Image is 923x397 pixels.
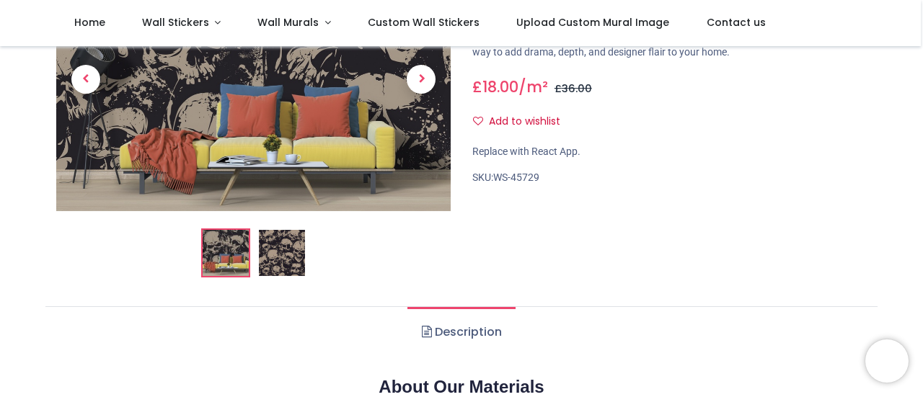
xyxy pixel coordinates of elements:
[562,81,592,96] span: 36.00
[368,15,480,30] span: Custom Wall Stickers
[407,65,436,94] span: Next
[707,15,766,30] span: Contact us
[71,65,100,94] span: Previous
[472,76,518,97] span: £
[472,110,573,134] button: Add to wishlistAdd to wishlist
[518,76,548,97] span: /m²
[473,116,483,126] i: Add to wishlist
[865,339,909,383] iframe: Brevo live chat
[407,307,515,357] a: Description
[516,15,669,30] span: Upload Custom Mural Image
[493,171,539,183] span: WS-45729
[259,230,305,276] img: WS-45729-02
[555,81,592,96] span: £
[74,15,105,30] span: Home
[203,230,249,276] img: Grunge Skulls Halloween Wall Mural Wallpaper
[472,145,867,159] div: Replace with React App.
[142,15,209,30] span: Wall Stickers
[472,171,867,185] div: SKU:
[482,76,518,97] span: 18.00
[257,15,319,30] span: Wall Murals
